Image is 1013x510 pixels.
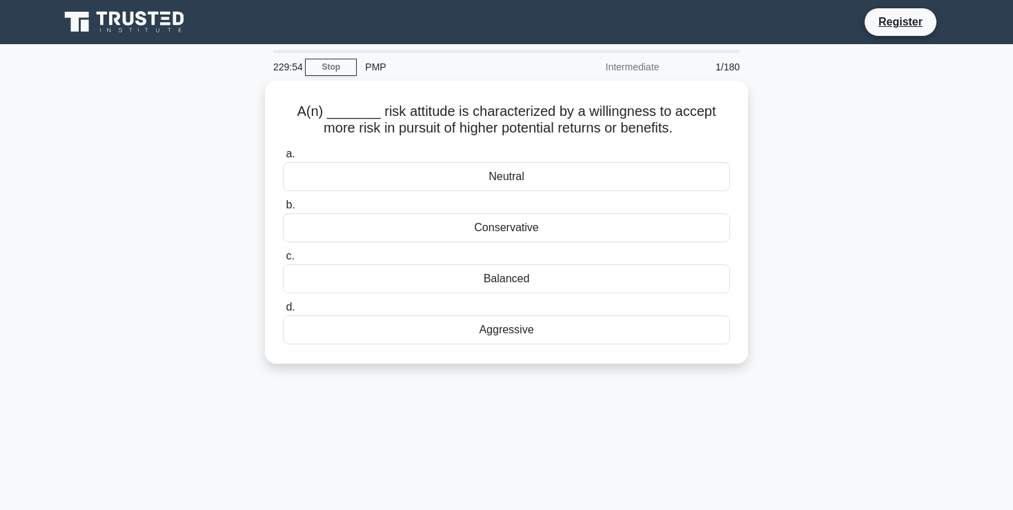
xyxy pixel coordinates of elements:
[265,53,305,81] div: 229:54
[282,103,731,137] h5: A(n) _______ risk attitude is characterized by a willingness to accept more risk in pursuit of hi...
[547,53,667,81] div: Intermediate
[286,250,294,262] span: c.
[667,53,748,81] div: 1/180
[870,13,931,30] a: Register
[283,315,730,344] div: Aggressive
[286,199,295,210] span: b.
[286,301,295,313] span: d.
[283,213,730,242] div: Conservative
[283,162,730,191] div: Neutral
[305,59,357,76] a: Stop
[283,264,730,293] div: Balanced
[286,148,295,159] span: a.
[357,53,547,81] div: PMP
